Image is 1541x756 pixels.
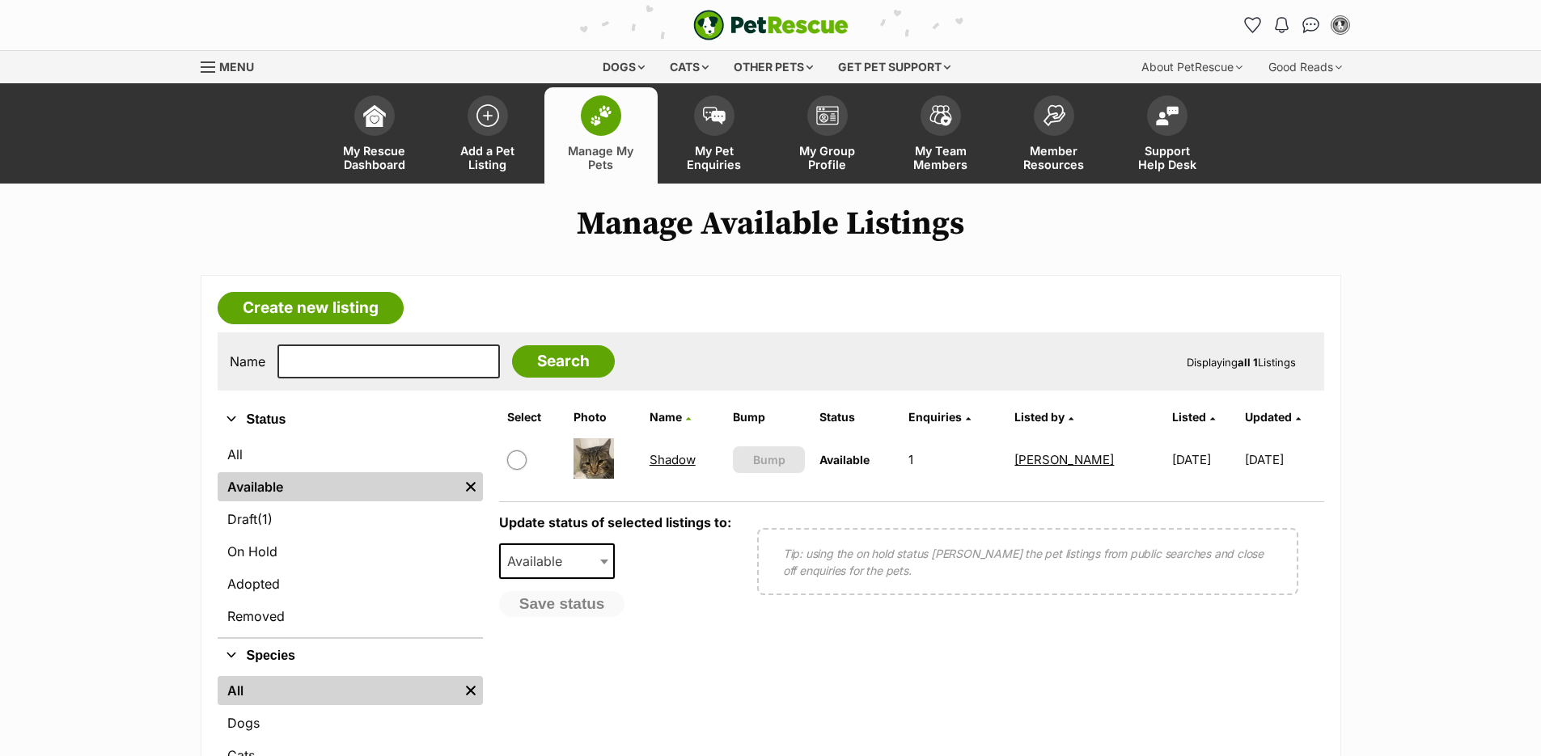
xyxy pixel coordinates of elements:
img: logo-e224e6f780fb5917bec1dbf3a21bbac754714ae5b6737aabdf751b685950b380.svg [693,10,849,40]
span: My Team Members [904,144,977,171]
a: Draft [218,505,483,534]
img: Michelle Freeman profile pic [1332,17,1348,33]
button: Bump [733,446,805,473]
span: My Group Profile [791,144,864,171]
img: notifications-46538b983faf8c2785f20acdc204bb7945ddae34d4c08c2a6579f10ce5e182be.svg [1275,17,1288,33]
label: Name [230,354,265,369]
a: My Team Members [884,87,997,184]
th: Photo [567,404,641,430]
a: Member Resources [997,87,1111,184]
span: Available [819,453,870,467]
a: Listed [1172,410,1215,424]
a: [PERSON_NAME] [1014,452,1114,467]
div: Good Reads [1257,51,1353,83]
a: Conversations [1298,12,1324,38]
a: Favourites [1240,12,1266,38]
img: chat-41dd97257d64d25036548639549fe6c8038ab92f7586957e7f3b1b290dea8141.svg [1302,17,1319,33]
a: Remove filter [459,676,483,705]
span: (1) [257,509,273,529]
th: Status [813,404,900,430]
a: My Group Profile [771,87,884,184]
div: Dogs [591,51,656,83]
ul: Account quick links [1240,12,1353,38]
span: Available [501,550,578,572]
a: Menu [201,51,265,80]
span: Bump [753,451,785,468]
th: Select [501,404,565,430]
a: My Pet Enquiries [658,87,771,184]
a: Enquiries [908,410,971,424]
img: member-resources-icon-8e73f808a243e03378d46382f2149f9095a855e16c252ad45f914b54edf8863c.svg [1043,104,1065,126]
td: [DATE] [1245,432,1323,488]
p: Tip: using the on hold status [PERSON_NAME] the pet listings from public searches and close off e... [783,545,1272,579]
span: Add a Pet Listing [451,144,524,171]
a: My Rescue Dashboard [318,87,431,184]
strong: all 1 [1238,356,1258,369]
a: Listed by [1014,410,1073,424]
span: Listed [1172,410,1206,424]
a: Create new listing [218,292,404,324]
img: pet-enquiries-icon-7e3ad2cf08bfb03b45e93fb7055b45f3efa6380592205ae92323e6603595dc1f.svg [703,107,726,125]
a: All [218,676,459,705]
span: My Pet Enquiries [678,144,751,171]
div: Other pets [722,51,824,83]
th: Bump [726,404,811,430]
a: PetRescue [693,10,849,40]
a: Name [650,410,691,424]
span: My Rescue Dashboard [338,144,411,171]
div: Cats [658,51,720,83]
span: Manage My Pets [565,144,637,171]
img: manage-my-pets-icon-02211641906a0b7f246fdf0571729dbe1e7629f14944591b6c1af311fb30b64b.svg [590,105,612,126]
a: On Hold [218,537,483,566]
span: Member Resources [1018,144,1090,171]
button: Species [218,645,483,666]
img: add-pet-listing-icon-0afa8454b4691262ce3f59096e99ab1cd57d4a30225e0717b998d2c9b9846f56.svg [476,104,499,127]
img: group-profile-icon-3fa3cf56718a62981997c0bc7e787c4b2cf8bcc04b72c1350f741eb67cf2f40e.svg [816,106,839,125]
div: Get pet support [827,51,962,83]
span: Displaying Listings [1187,356,1296,369]
a: Support Help Desk [1111,87,1224,184]
a: Adopted [218,569,483,598]
a: Updated [1245,410,1301,424]
a: Add a Pet Listing [431,87,544,184]
button: My account [1327,12,1353,38]
img: dashboard-icon-eb2f2d2d3e046f16d808141f083e7271f6b2e854fb5c12c21221c1fb7104beca.svg [363,104,386,127]
span: Name [650,410,682,424]
span: Updated [1245,410,1292,424]
td: [DATE] [1166,432,1243,488]
a: Dogs [218,708,483,737]
a: Available [218,472,459,501]
label: Update status of selected listings to: [499,514,731,530]
span: translation missing: en.admin.listings.index.attributes.enquiries [908,410,962,424]
span: Support Help Desk [1131,144,1204,171]
a: Manage My Pets [544,87,658,184]
div: About PetRescue [1130,51,1254,83]
span: Listed by [1014,410,1065,424]
button: Notifications [1269,12,1295,38]
button: Save status [499,591,625,617]
td: 1 [902,432,1006,488]
div: Status [218,437,483,637]
span: Available [499,543,616,579]
a: Removed [218,602,483,631]
a: Remove filter [459,472,483,501]
span: Menu [219,60,254,74]
input: Search [512,345,615,378]
a: All [218,440,483,469]
img: help-desk-icon-fdf02630f3aa405de69fd3d07c3f3aa587a6932b1a1747fa1d2bba05be0121f9.svg [1156,106,1179,125]
button: Status [218,409,483,430]
img: team-members-icon-5396bd8760b3fe7c0b43da4ab00e1e3bb1a5d9ba89233759b79545d2d3fc5d0d.svg [929,105,952,126]
a: Shadow [650,452,696,467]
